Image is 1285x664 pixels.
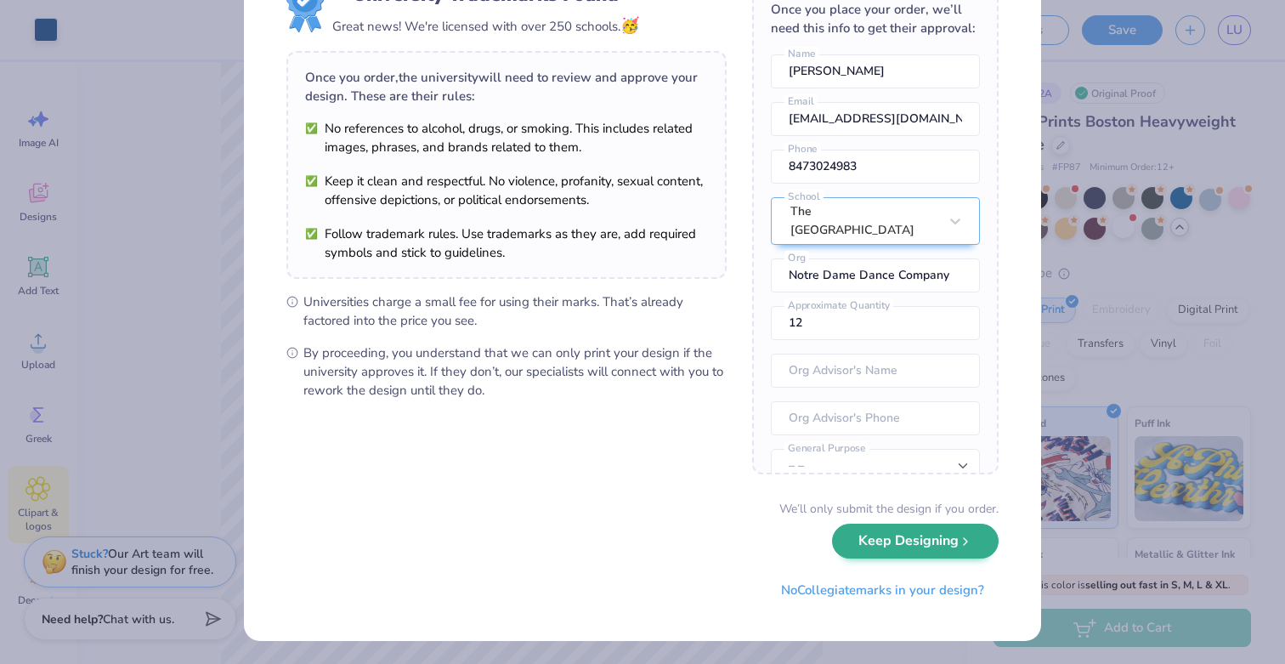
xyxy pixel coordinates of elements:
input: Org Advisor's Name [771,354,980,388]
div: The [GEOGRAPHIC_DATA] [790,202,938,240]
button: Keep Designing [832,524,999,559]
input: Phone [771,150,980,184]
span: Universities charge a small fee for using their marks. That’s already factored into the price you... [303,292,727,330]
button: NoCollegiatemarks in your design? [767,573,999,608]
input: Org Advisor's Phone [771,401,980,435]
li: No references to alcohol, drugs, or smoking. This includes related images, phrases, and brands re... [305,119,708,156]
span: By proceeding, you understand that we can only print your design if the university approves it. I... [303,343,727,400]
input: Email [771,102,980,136]
div: We’ll only submit the design if you order. [779,500,999,518]
input: Name [771,54,980,88]
input: Org [771,258,980,292]
div: Great news! We're licensed with over 250 schools. [332,14,639,37]
li: Follow trademark rules. Use trademarks as they are, add required symbols and stick to guidelines. [305,224,708,262]
input: Approximate Quantity [771,306,980,340]
li: Keep it clean and respectful. No violence, profanity, sexual content, offensive depictions, or po... [305,172,708,209]
span: 🥳 [620,15,639,36]
div: Once you order, the university will need to review and approve your design. These are their rules: [305,68,708,105]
